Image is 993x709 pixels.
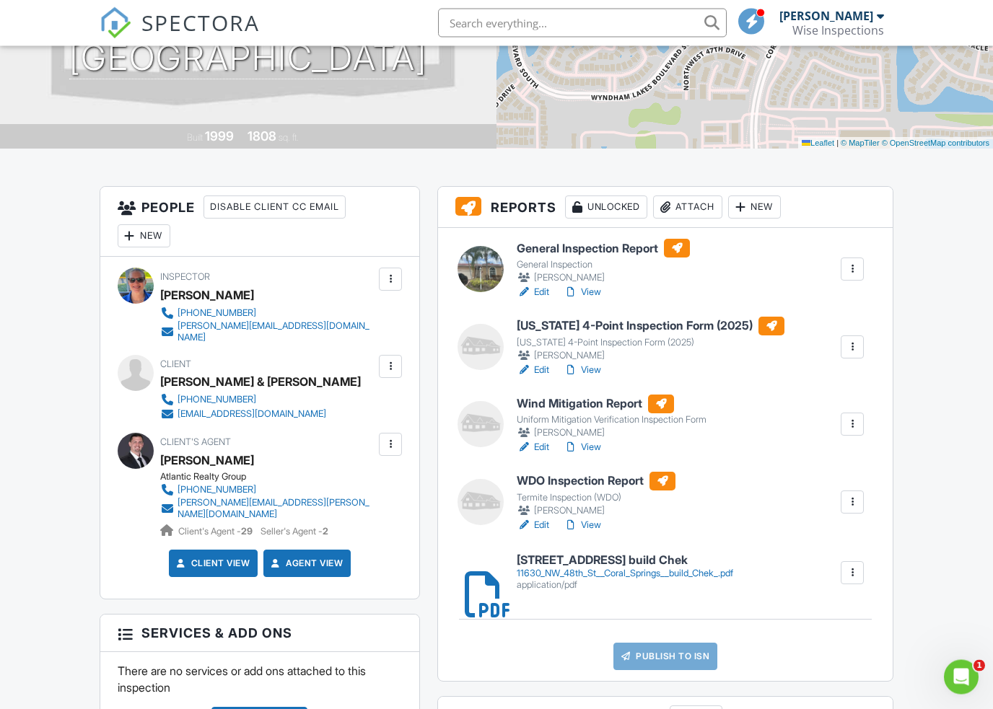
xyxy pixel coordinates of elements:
[517,395,707,441] a: Wind Mitigation Report Uniform Mitigation Verification Inspection Form [PERSON_NAME]
[160,437,231,448] span: Client's Agent
[841,139,880,148] a: © MapTiler
[517,260,690,271] div: General Inspection
[160,321,376,344] a: [PERSON_NAME][EMAIL_ADDRESS][DOMAIN_NAME]
[178,498,376,521] div: [PERSON_NAME][EMAIL_ADDRESS][PERSON_NAME][DOMAIN_NAME]
[517,286,549,300] a: Edit
[205,129,234,144] div: 1999
[517,239,690,258] h6: General Inspection Report
[653,196,722,219] div: Attach
[248,129,276,144] div: 1808
[178,409,326,420] div: [EMAIL_ADDRESS][DOMAIN_NAME]
[279,133,299,144] span: sq. ft.
[100,188,420,257] h3: People
[178,395,256,406] div: [PHONE_NUMBER]
[779,9,873,23] div: [PERSON_NAME]
[160,371,361,393] div: [PERSON_NAME] & [PERSON_NAME]
[517,426,707,441] div: [PERSON_NAME]
[802,139,834,148] a: Leaflet
[792,23,884,38] div: Wise Inspections
[974,660,985,671] span: 1
[118,225,170,248] div: New
[178,527,255,537] span: Client's Agent -
[160,498,376,521] a: [PERSON_NAME][EMAIL_ADDRESS][PERSON_NAME][DOMAIN_NAME]
[261,527,328,537] span: Seller's Agent -
[728,196,781,219] div: New
[517,493,675,504] div: Termite Inspection (WDO)
[517,555,733,568] h6: [STREET_ADDRESS] build Chek
[517,239,690,286] a: General Inspection Report General Inspection [PERSON_NAME]
[160,408,349,422] a: [EMAIL_ADDRESS][DOMAIN_NAME]
[100,19,260,50] a: SPECTORA
[564,364,601,378] a: View
[517,580,733,591] div: application/pdf
[517,364,549,378] a: Edit
[438,188,893,229] h3: Reports
[517,317,784,364] a: [US_STATE] 4-Point Inspection Form (2025) [US_STATE] 4-Point Inspection Form (2025) [PERSON_NAME]
[517,472,675,519] a: WDO Inspection Report Termite Inspection (WDO) [PERSON_NAME]
[517,555,733,591] a: [STREET_ADDRESS] build Chek 11630_NW_48th_St__Coral_Springs__build_Chek_.pdf application/pdf
[517,395,707,414] h6: Wind Mitigation Report
[438,9,727,38] input: Search everything...
[100,7,131,39] img: The Best Home Inspection Software - Spectora
[160,483,376,498] a: [PHONE_NUMBER]
[613,643,717,671] a: Publish to ISN
[517,271,690,286] div: [PERSON_NAME]
[564,441,601,455] a: View
[160,272,210,283] span: Inspector
[174,557,250,571] a: Client View
[517,415,707,426] div: Uniform Mitigation Verification Inspection Form
[160,285,254,307] div: [PERSON_NAME]
[160,450,254,472] div: [PERSON_NAME]
[141,7,260,38] span: SPECTORA
[160,472,388,483] div: Atlantic Realty Group
[323,527,328,537] strong: 2
[565,196,647,219] div: Unlocked
[517,338,784,349] div: [US_STATE] 4-Point Inspection Form (2025)
[564,286,601,300] a: View
[187,133,203,144] span: Built
[517,504,675,519] div: [PERSON_NAME]
[178,308,256,320] div: [PHONE_NUMBER]
[178,321,376,344] div: [PERSON_NAME][EMAIL_ADDRESS][DOMAIN_NAME]
[268,557,343,571] a: Agent View
[517,568,733,580] div: 11630_NW_48th_St__Coral_Springs__build_Chek_.pdf
[517,519,549,533] a: Edit
[944,660,979,695] iframe: Intercom live chat
[882,139,989,148] a: © OpenStreetMap contributors
[160,307,376,321] a: [PHONE_NUMBER]
[517,317,784,336] h6: [US_STATE] 4-Point Inspection Form (2025)
[160,359,191,370] span: Client
[100,615,420,653] h3: Services & Add ons
[178,485,256,496] div: [PHONE_NUMBER]
[241,527,253,537] strong: 29
[517,441,549,455] a: Edit
[564,519,601,533] a: View
[204,196,346,219] div: Disable Client CC Email
[517,472,675,491] h6: WDO Inspection Report
[517,349,784,364] div: [PERSON_NAME]
[836,139,839,148] span: |
[160,393,349,408] a: [PHONE_NUMBER]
